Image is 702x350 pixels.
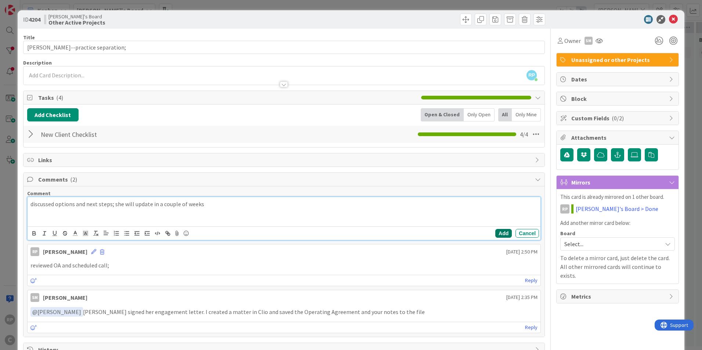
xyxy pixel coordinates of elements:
span: Attachments [571,133,665,142]
p: discussed options and next steps; she will update in a couple of weeks [30,200,538,208]
span: ( 2 ) [70,176,77,183]
span: Support [15,1,33,10]
div: Only Open [464,108,495,121]
p: Add another mirror card below: [560,219,675,227]
span: Custom Fields [571,114,665,123]
div: Only Mine [512,108,541,121]
p: This card is already mirrored on 1 other board. [560,193,675,201]
a: Reply [525,276,538,285]
span: Metrics [571,292,665,301]
span: Owner [564,36,581,45]
span: [PERSON_NAME]'s Board [48,14,105,19]
span: ( 0/2 ) [612,114,624,122]
span: [PERSON_NAME] [32,308,81,316]
span: Links [38,156,531,164]
span: Block [571,94,665,103]
span: ID [23,15,40,24]
b: 4204 [29,16,40,23]
span: Dates [571,75,665,84]
button: Add Checklist [27,108,79,121]
div: Open & Closed [421,108,464,121]
span: [DATE] 2:50 PM [506,248,538,256]
p: [PERSON_NAME] signed her engagement letter. I created a matter in Clio and saved the Operating Ag... [30,307,538,317]
div: All [498,108,512,121]
span: Comment [27,190,51,197]
span: Description [23,59,52,66]
input: Add Checklist... [38,128,203,141]
span: RP [526,70,537,80]
span: [DATE] 2:35 PM [506,294,538,301]
span: Unassigned or other Projects [571,55,665,64]
div: RP [30,247,39,256]
div: [PERSON_NAME] [43,247,87,256]
button: Cancel [515,229,539,238]
a: [PERSON_NAME]'s Board > Done [576,204,658,213]
span: Comments [38,175,531,184]
a: Reply [525,323,538,332]
p: To delete a mirror card, just delete the card. All other mirrored cards will continue to exists. [560,254,675,280]
div: [PERSON_NAME] [43,293,87,302]
div: RP [560,204,569,214]
span: ( 4 ) [56,94,63,101]
span: Mirrors [571,178,665,187]
span: @ [32,308,37,316]
span: Tasks [38,93,417,102]
span: 4 / 4 [520,130,528,139]
input: type card name here... [23,41,545,54]
b: Other Active Projects [48,19,105,25]
div: SM [585,37,593,45]
button: Add [495,229,512,238]
span: Board [560,231,575,236]
label: Title [23,34,35,41]
span: Select... [564,239,658,249]
p: reviewed OA and scheduled call; [30,261,538,270]
div: SM [30,293,39,302]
